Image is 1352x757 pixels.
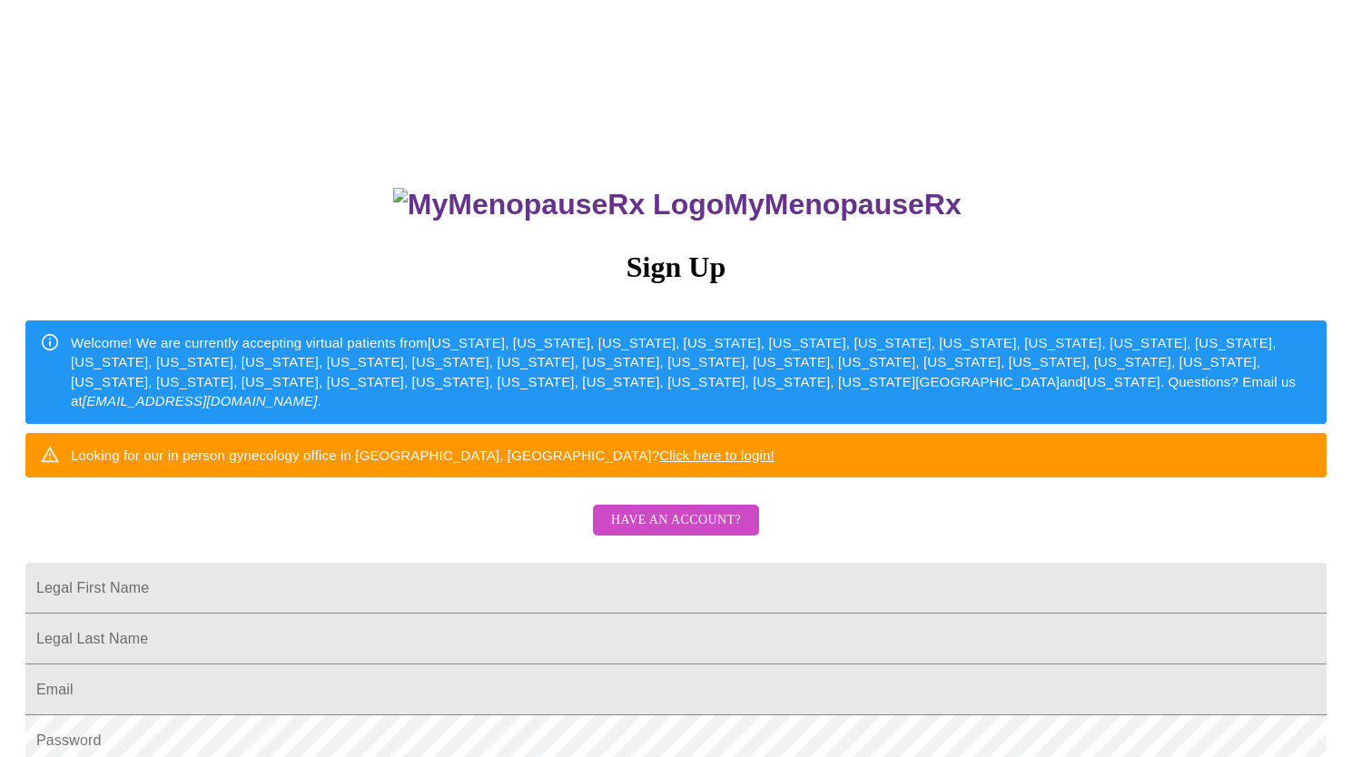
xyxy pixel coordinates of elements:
[28,188,1327,221] h3: MyMenopauseRx
[659,447,775,463] a: Click here to login!
[83,393,318,408] em: [EMAIL_ADDRESS][DOMAIN_NAME]
[71,438,775,472] div: Looking for our in person gynecology office in [GEOGRAPHIC_DATA], [GEOGRAPHIC_DATA]?
[588,525,764,540] a: Have an account?
[611,509,741,532] span: Have an account?
[71,326,1312,418] div: Welcome! We are currently accepting virtual patients from [US_STATE], [US_STATE], [US_STATE], [US...
[393,188,724,221] img: MyMenopauseRx Logo
[25,251,1327,284] h3: Sign Up
[593,505,759,536] button: Have an account?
